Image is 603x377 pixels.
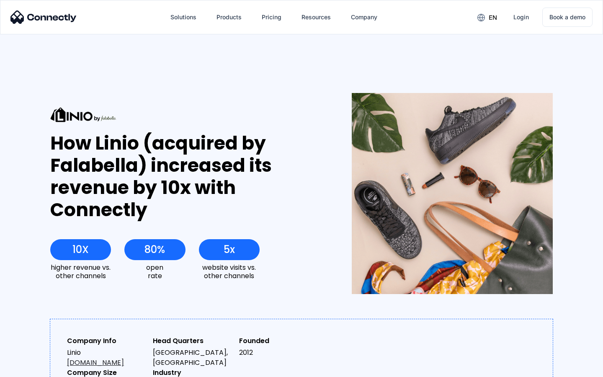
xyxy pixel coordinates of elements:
div: 80% [144,244,165,256]
div: Linio [67,348,146,368]
div: 10X [72,244,89,256]
div: Login [513,11,529,23]
a: [DOMAIN_NAME] [67,358,124,367]
a: Book a demo [542,8,593,27]
div: Resources [301,11,331,23]
div: Company Info [67,336,146,346]
aside: Language selected: English [8,362,50,374]
div: open rate [124,263,185,279]
div: en [489,12,497,23]
ul: Language list [17,362,50,374]
div: Company [351,11,377,23]
div: Solutions [170,11,196,23]
div: Head Quarters [153,336,232,346]
div: Products [216,11,242,23]
a: Login [507,7,536,27]
a: Pricing [255,7,288,27]
div: higher revenue vs. other channels [50,263,111,279]
div: Pricing [262,11,281,23]
div: How Linio (acquired by Falabella) increased its revenue by 10x with Connectly [50,132,321,221]
div: [GEOGRAPHIC_DATA], [GEOGRAPHIC_DATA] [153,348,232,368]
img: Connectly Logo [10,10,77,24]
div: 5x [224,244,235,256]
div: 2012 [239,348,318,358]
div: Founded [239,336,318,346]
div: website visits vs. other channels [199,263,260,279]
